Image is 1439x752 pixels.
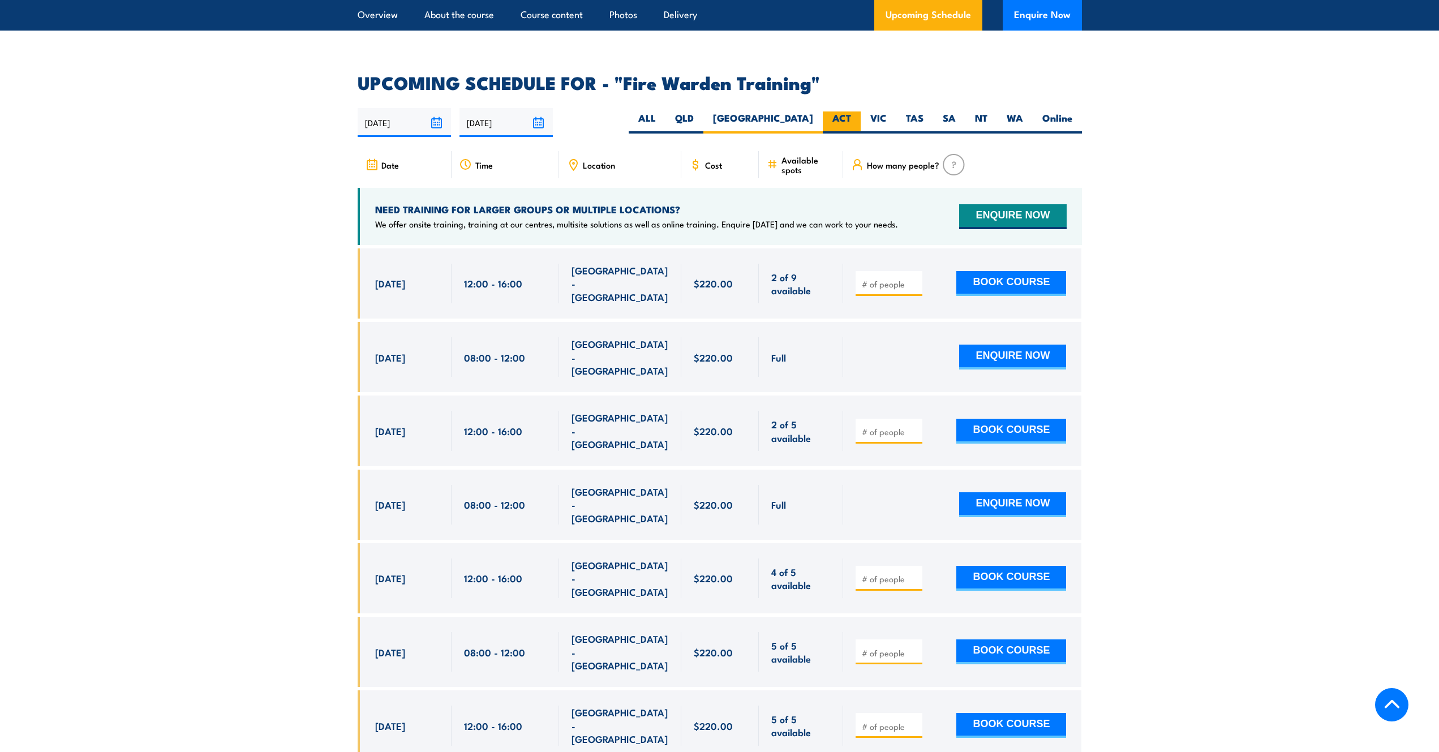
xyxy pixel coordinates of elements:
[459,108,553,137] input: To date
[771,351,786,364] span: Full
[572,632,669,672] span: [GEOGRAPHIC_DATA] - [GEOGRAPHIC_DATA]
[694,424,733,437] span: $220.00
[867,160,939,170] span: How many people?
[956,713,1066,738] button: BOOK COURSE
[997,111,1033,134] label: WA
[381,160,399,170] span: Date
[375,218,898,230] p: We offer onsite training, training at our centres, multisite solutions as well as online training...
[572,706,669,745] span: [GEOGRAPHIC_DATA] - [GEOGRAPHIC_DATA]
[861,111,896,134] label: VIC
[475,160,493,170] span: Time
[665,111,703,134] label: QLD
[583,160,615,170] span: Location
[933,111,965,134] label: SA
[959,345,1066,369] button: ENQUIRE NOW
[771,639,831,665] span: 5 of 5 available
[694,351,733,364] span: $220.00
[694,571,733,585] span: $220.00
[572,337,669,377] span: [GEOGRAPHIC_DATA] - [GEOGRAPHIC_DATA]
[862,573,918,585] input: # of people
[956,271,1066,296] button: BOOK COURSE
[956,566,1066,591] button: BOOK COURSE
[375,203,898,216] h4: NEED TRAINING FOR LARGER GROUPS OR MULTIPLE LOCATIONS?
[464,498,525,511] span: 08:00 - 12:00
[959,204,1066,229] button: ENQUIRE NOW
[956,419,1066,444] button: BOOK COURSE
[694,719,733,732] span: $220.00
[464,277,522,290] span: 12:00 - 16:00
[375,571,405,585] span: [DATE]
[896,111,933,134] label: TAS
[771,712,831,739] span: 5 of 5 available
[823,111,861,134] label: ACT
[956,639,1066,664] button: BOOK COURSE
[862,426,918,437] input: # of people
[629,111,665,134] label: ALL
[771,270,831,297] span: 2 of 9 available
[464,646,525,659] span: 08:00 - 12:00
[771,418,831,444] span: 2 of 5 available
[375,351,405,364] span: [DATE]
[781,155,835,174] span: Available spots
[464,351,525,364] span: 08:00 - 12:00
[862,278,918,290] input: # of people
[464,571,522,585] span: 12:00 - 16:00
[464,719,522,732] span: 12:00 - 16:00
[572,411,669,450] span: [GEOGRAPHIC_DATA] - [GEOGRAPHIC_DATA]
[375,498,405,511] span: [DATE]
[862,721,918,732] input: # of people
[375,646,405,659] span: [DATE]
[572,485,669,525] span: [GEOGRAPHIC_DATA] - [GEOGRAPHIC_DATA]
[771,565,831,592] span: 4 of 5 available
[572,264,669,303] span: [GEOGRAPHIC_DATA] - [GEOGRAPHIC_DATA]
[572,558,669,598] span: [GEOGRAPHIC_DATA] - [GEOGRAPHIC_DATA]
[358,108,451,137] input: From date
[705,160,722,170] span: Cost
[862,647,918,659] input: # of people
[694,498,733,511] span: $220.00
[771,498,786,511] span: Full
[959,492,1066,517] button: ENQUIRE NOW
[703,111,823,134] label: [GEOGRAPHIC_DATA]
[375,277,405,290] span: [DATE]
[464,424,522,437] span: 12:00 - 16:00
[694,646,733,659] span: $220.00
[358,74,1082,90] h2: UPCOMING SCHEDULE FOR - "Fire Warden Training"
[965,111,997,134] label: NT
[375,719,405,732] span: [DATE]
[375,424,405,437] span: [DATE]
[1033,111,1082,134] label: Online
[694,277,733,290] span: $220.00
